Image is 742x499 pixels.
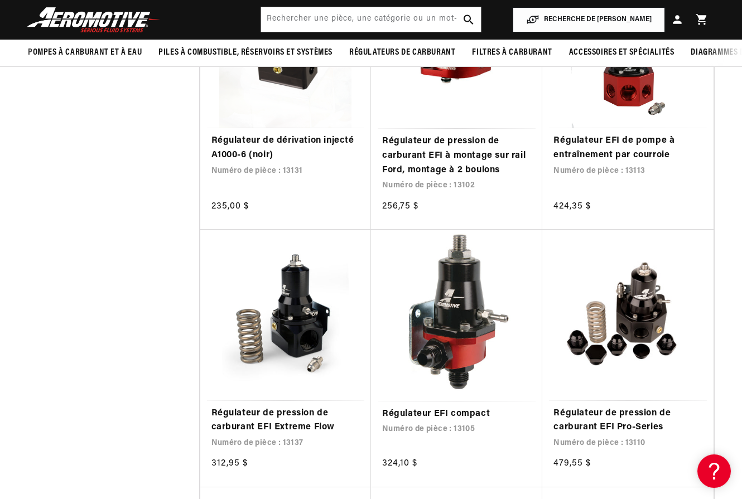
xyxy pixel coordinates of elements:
input: Rechercher par numéro de pièce, catégorie ou mot-clé [261,7,481,32]
a: Régulateur EFI compact [382,407,531,422]
summary: Accessoires et spécialités [561,40,683,66]
font: Filtres à carburant [472,48,552,57]
a: Régulateur de pression de carburant EFI Extreme Flow [211,406,360,435]
a: Régulateur de dérivation injecté A1000-6 (noir) [211,134,360,162]
font: Pompes à carburant et à eau [28,48,142,57]
summary: Filtres à carburant [464,40,560,66]
summary: Piles à combustible, réservoirs et systèmes [150,40,341,66]
font: Régulateurs de carburant [349,48,455,57]
button: RECHERCHE DE [PERSON_NAME] [513,7,665,32]
button: bouton de recherche [456,7,481,32]
font: Accessoires et spécialités [569,48,674,57]
a: Régulateur EFI de pompe à entraînement par courroie [553,134,702,162]
font: Piles à combustible, réservoirs et systèmes [158,48,333,57]
a: Régulateur de pression de carburant EFI Pro-Series [553,406,702,435]
img: Aéromotive [24,7,163,33]
summary: Pompes à carburant et à eau [20,40,150,66]
a: Régulateur de pression de carburant EFI à montage sur rail Ford, montage à 2 boulons [382,134,531,177]
summary: Régulateurs de carburant [341,40,464,66]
